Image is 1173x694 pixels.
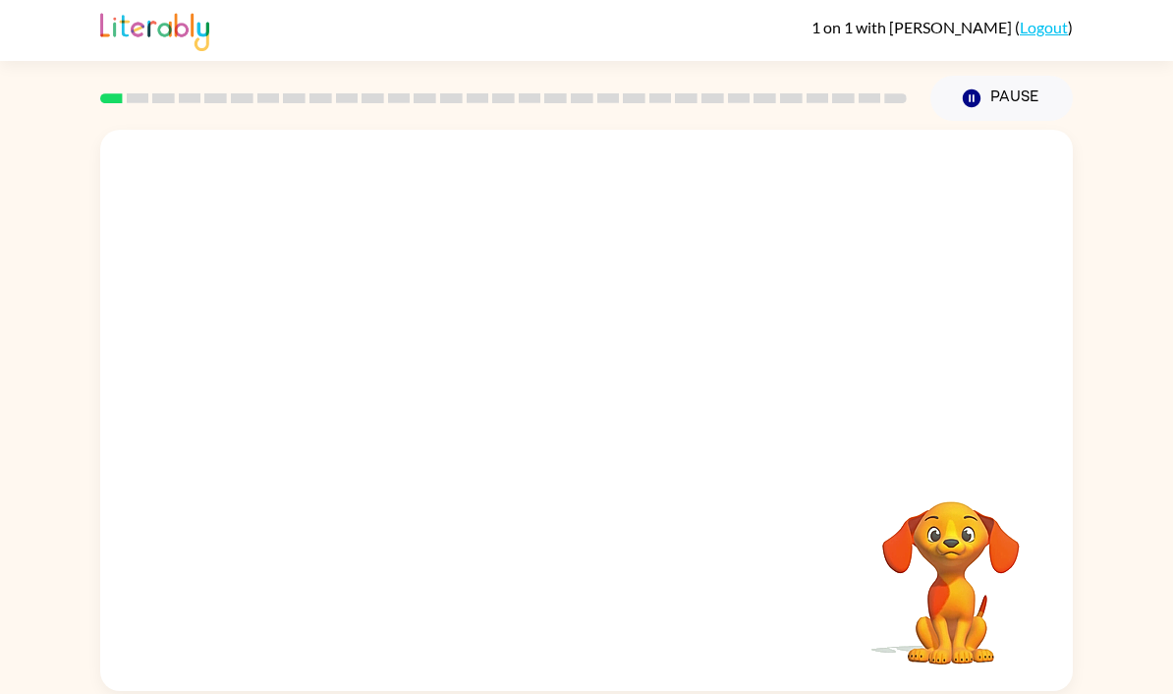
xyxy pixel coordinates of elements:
video: Your browser must support playing .mp4 files to use Literably. Please try using another browser. [853,471,1049,667]
div: ( ) [811,18,1073,36]
a: Logout [1020,18,1068,36]
img: Literably [100,8,209,51]
span: 1 on 1 with [PERSON_NAME] [811,18,1015,36]
button: Pause [930,76,1073,121]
